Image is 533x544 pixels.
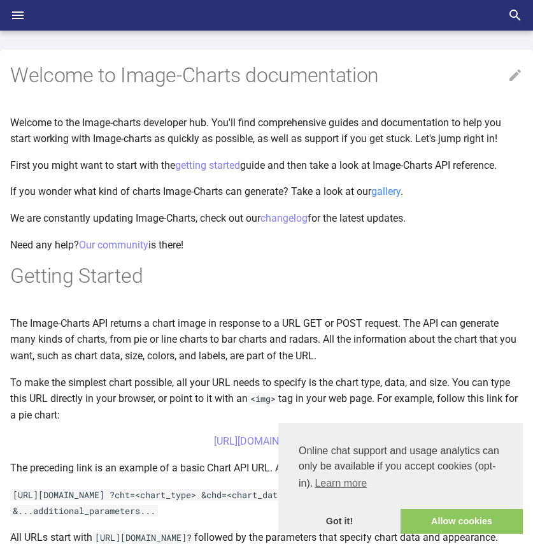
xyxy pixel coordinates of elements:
[371,185,401,197] a: gallery
[10,239,79,251] span: Need any help?
[326,516,353,526] span: Got it!
[10,159,175,171] span: First you might want to start with the
[315,478,367,489] span: Learn more
[92,532,194,543] code: [URL][DOMAIN_NAME]?
[10,63,379,87] span: Welcome to Image-Charts documentation
[175,159,240,171] a: getting started
[260,212,308,224] a: changelog
[148,239,183,251] span: is there!
[10,531,92,543] span: All URLs start with
[401,509,523,534] a: allow cookies
[10,489,382,517] code: [URL][DOMAIN_NAME] ?cht=<chart_type> &chd=<chart_data> &chs=<chart_size> &...additional_parameter...
[10,376,510,405] span: To make the simplest chart possible, all your URL needs to specify is the chart type, data, and s...
[10,117,501,145] span: Welcome to the Image-charts developer hub. You'll find comprehensive guides and documentation to ...
[308,212,406,224] span: for the latest updates.
[278,509,401,534] a: dismiss cookie message
[240,159,497,171] span: guide and then take a look at Image-Charts API reference.
[79,239,148,251] a: Our community
[278,423,523,534] div: cookieconsent
[431,516,492,526] span: Allow cookies
[10,264,143,288] span: Getting Started
[10,212,260,224] span: We are constantly updating Image-Charts, check out our
[10,392,518,421] span: tag in your web page. For example, follow this link for a pie chart:
[248,393,278,404] code: <img>
[10,462,460,474] span: The preceding link is an example of a basic Chart API URL. All Chart URLs have the following format:
[401,185,403,197] span: .
[313,474,369,493] a: learn more about cookies
[10,185,371,197] span: If you wonder what kind of charts Image-Charts can generate? Take a look at our
[299,445,499,489] span: Online chat support and usage analytics can only be available if you accept cookies (opt-in).
[214,435,319,447] a: [URL][DOMAIN_NAME]..
[10,317,516,362] span: The Image-Charts API returns a chart image in response to a URL GET or POST request. The API can ...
